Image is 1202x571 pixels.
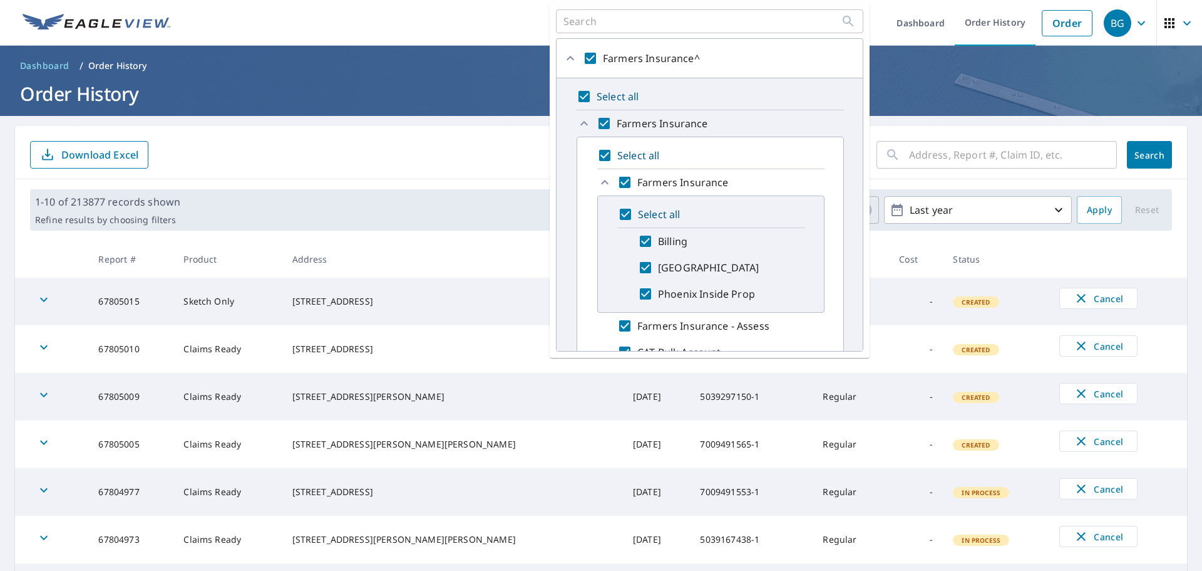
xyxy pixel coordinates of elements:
[88,468,173,516] td: 67804977
[690,421,813,468] td: 7009491565-1
[88,241,173,278] th: Report #
[173,421,282,468] td: Claims Ready
[88,325,173,373] td: 67805010
[1059,383,1138,404] button: Cancel
[889,278,943,325] td: -
[623,516,691,563] td: [DATE]
[638,207,681,222] label: Select all
[637,175,729,190] label: Farmers Insurance
[15,56,74,76] a: Dashboard
[905,199,1051,221] p: Last year
[658,234,687,249] label: Billing
[1059,431,1138,452] button: Cancel
[292,486,613,498] div: [STREET_ADDRESS]
[690,468,813,516] td: 7009491553-1
[637,318,769,333] label: Farmers Insurance - Assess
[173,325,282,373] td: Claims Ready
[889,373,943,421] td: -
[1059,288,1138,309] button: Cancel
[1072,291,1124,306] span: Cancel
[1072,529,1124,544] span: Cancel
[813,468,889,516] td: Regular
[15,56,1187,76] nav: breadcrumb
[617,148,660,163] label: Select all
[88,373,173,421] td: 67805009
[23,14,170,33] img: EV Logo
[954,345,997,354] span: Created
[292,438,613,451] div: [STREET_ADDRESS][PERSON_NAME][PERSON_NAME]
[623,468,691,516] td: [DATE]
[1072,481,1124,496] span: Cancel
[1072,386,1124,401] span: Cancel
[690,373,813,421] td: 5039297150-1
[909,137,1117,172] input: Address, Report #, Claim ID, etc.
[658,286,755,301] label: Phoenix Inside Prop
[173,516,282,563] td: Claims Ready
[943,241,1049,278] th: Status
[889,516,943,563] td: -
[173,468,282,516] td: Claims Ready
[658,260,759,275] label: [GEOGRAPHIC_DATA]
[1072,434,1124,449] span: Cancel
[637,345,721,360] label: CAT Bulk Account
[813,421,889,468] td: Regular
[292,343,613,355] div: [STREET_ADDRESS]
[617,116,708,131] label: Farmers Insurance
[690,516,813,563] td: 5039167438-1
[282,241,623,278] th: Address
[889,421,943,468] td: -
[292,390,613,403] div: [STREET_ADDRESS][PERSON_NAME]
[80,58,83,73] li: /
[88,60,147,72] p: Order History
[15,81,1187,107] h1: Order History
[1077,196,1122,224] button: Apply
[597,89,639,104] label: Select all
[623,373,691,421] td: [DATE]
[954,536,1008,545] span: In Process
[1042,10,1092,36] a: Order
[1059,335,1138,357] button: Cancel
[88,278,173,325] td: 67805015
[292,295,613,308] div: [STREET_ADDRESS]
[889,241,943,278] th: Cost
[173,373,282,421] td: Claims Ready
[61,148,138,162] p: Download Excel
[1059,478,1138,500] button: Cancel
[1072,338,1124,354] span: Cancel
[889,325,943,373] td: -
[20,60,69,72] span: Dashboard
[603,51,700,66] label: Farmers Insurance^
[1087,202,1112,218] span: Apply
[813,373,889,421] td: Regular
[954,298,997,306] span: Created
[173,278,282,325] td: Sketch Only
[1059,526,1138,547] button: Cancel
[813,516,889,563] td: Regular
[88,516,173,563] td: 67804973
[1137,149,1162,161] span: Search
[1104,9,1131,37] div: BG
[88,421,173,468] td: 67805005
[173,241,282,278] th: Product
[954,488,1008,497] span: In Process
[954,393,997,402] span: Created
[30,141,148,169] button: Download Excel
[954,441,997,449] span: Created
[35,194,180,209] p: 1-10 of 213877 records shown
[889,468,943,516] td: -
[623,421,691,468] td: [DATE]
[1127,141,1172,169] button: Search
[884,196,1072,224] button: Last year
[35,214,180,226] p: Refine results by choosing filters
[563,16,841,28] input: Search
[292,533,613,546] div: [STREET_ADDRESS][PERSON_NAME][PERSON_NAME]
